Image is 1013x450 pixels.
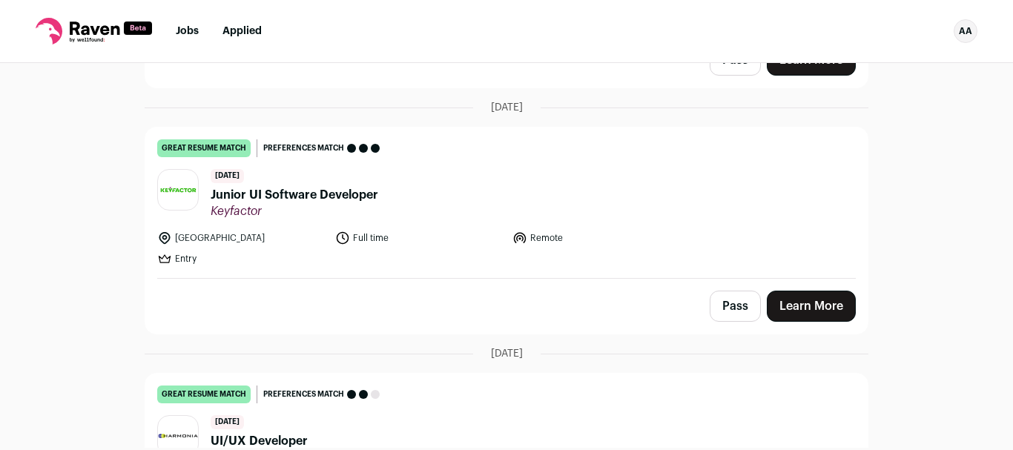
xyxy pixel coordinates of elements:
[211,169,244,183] span: [DATE]
[263,387,344,402] span: Preferences match
[157,231,326,245] li: [GEOGRAPHIC_DATA]
[710,291,761,322] button: Pass
[211,186,378,204] span: Junior UI Software Developer
[157,386,251,403] div: great resume match
[954,19,977,43] div: AA
[954,19,977,43] button: Open dropdown
[158,185,198,196] img: ad8703555c65066fd8b818126387db4950b8ecdf536da8197c06cc079ca5100c.jpg
[335,231,504,245] li: Full time
[491,100,523,115] span: [DATE]
[211,432,381,450] span: UI/UX Developer
[263,141,344,156] span: Preferences match
[211,415,244,429] span: [DATE]
[491,346,523,361] span: [DATE]
[158,434,198,439] img: 574e9bd0fe256269bc723d689419edb129ac7248a25c1670b7a0cc1f109f3b9f.png
[512,231,682,245] li: Remote
[222,26,262,36] a: Applied
[157,251,326,266] li: Entry
[211,204,378,219] span: Keyfactor
[157,139,251,157] div: great resume match
[176,26,199,36] a: Jobs
[767,291,856,322] a: Learn More
[145,128,868,278] a: great resume match Preferences match [DATE] Junior UI Software Developer Keyfactor [GEOGRAPHIC_DA...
